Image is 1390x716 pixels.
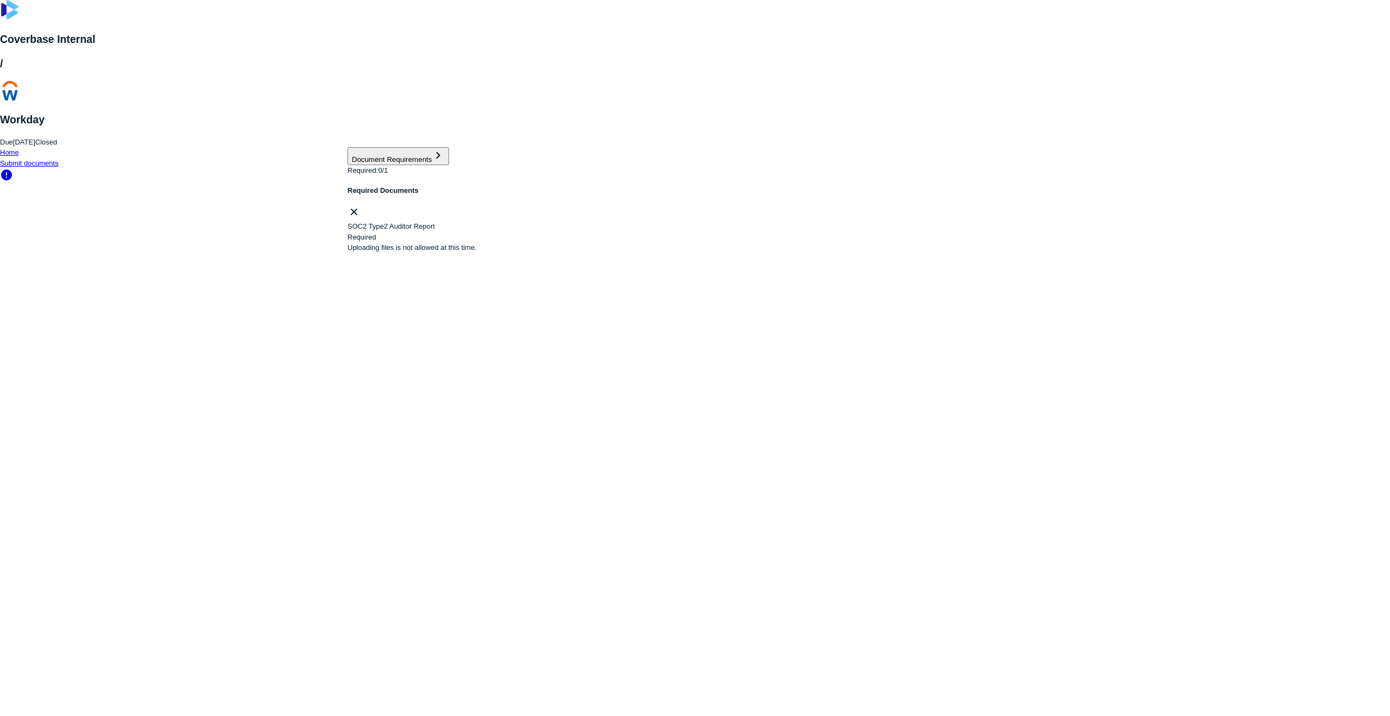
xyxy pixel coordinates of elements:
[347,233,376,241] span: Required
[352,155,432,164] span: Document Requirements
[347,166,388,174] span: Required: 0 / 1
[347,222,435,230] span: SOC2 Type2 Auditor Report
[347,185,1390,196] h4: Required Documents
[347,242,1390,253] div: Uploading files is not allowed at this time.
[347,147,449,165] button: Document Requirements
[35,138,57,146] span: Closed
